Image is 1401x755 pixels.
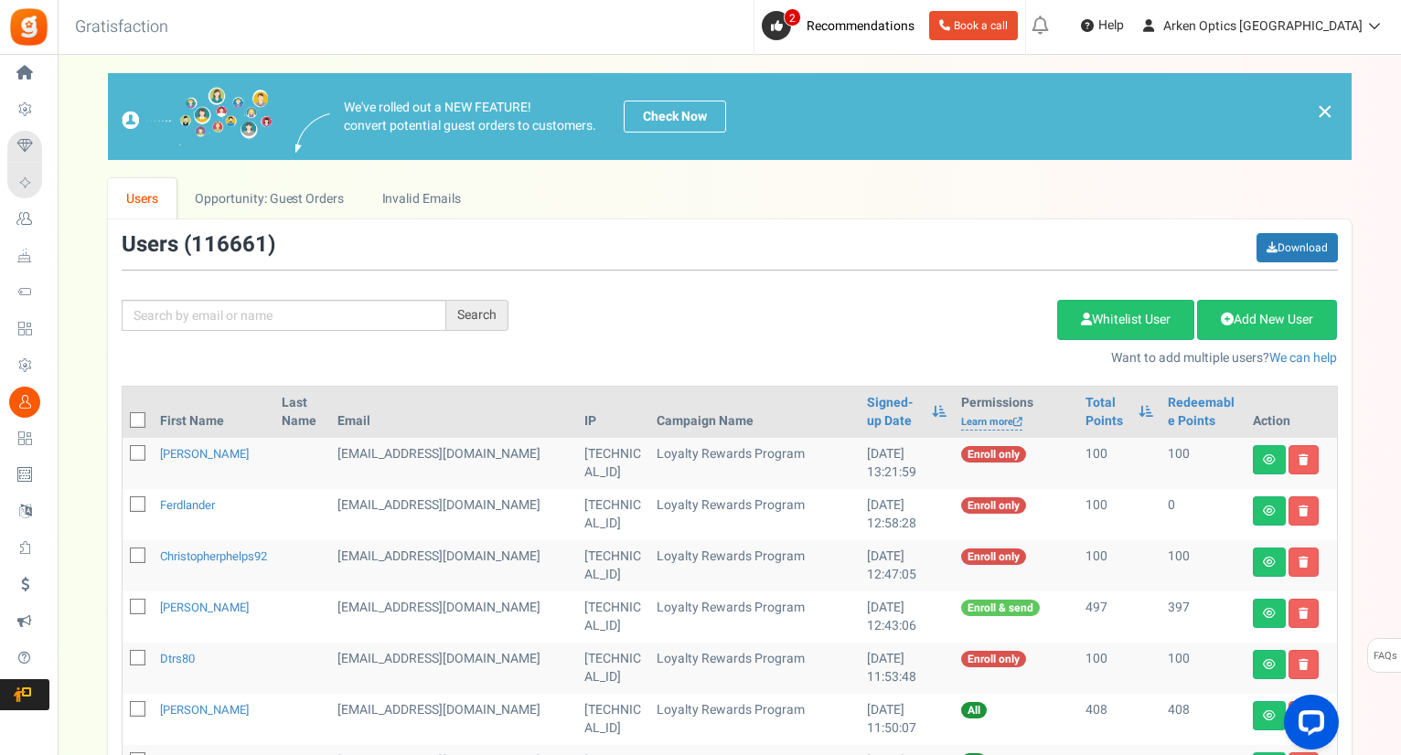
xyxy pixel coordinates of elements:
span: Enroll only [961,548,1026,565]
td: [TECHNICAL_ID] [577,591,649,643]
a: We can help [1269,348,1337,367]
i: View details [1263,454,1276,465]
td: Loyalty Rewards Program [649,438,860,489]
th: Last Name [274,387,330,438]
td: Loyalty Rewards Program [649,643,860,694]
a: 2 Recommendations [762,11,922,40]
th: First Name [153,387,275,438]
a: Signed-up Date [867,394,922,431]
td: Loyalty Rewards Program [649,591,860,643]
span: 116661 [191,229,268,261]
span: FAQs [1373,639,1397,674]
i: View details [1263,557,1276,568]
a: Invalid Emails [363,178,479,219]
i: View details [1263,608,1276,619]
a: Redeemable Points [1168,394,1238,431]
td: 408 [1078,694,1160,745]
td: Loyalty Rewards Program [649,694,860,745]
span: Recommendations [807,16,914,36]
span: 2 [784,8,801,27]
td: General [330,540,578,591]
td: 100 [1078,438,1160,489]
td: General [330,591,578,643]
td: [EMAIL_ADDRESS][DOMAIN_NAME] [330,694,578,745]
td: [DATE] 11:50:07 [860,694,953,745]
td: 408 [1160,694,1246,745]
td: 100 [1078,540,1160,591]
input: Search by email or name [122,300,446,331]
td: [DATE] 12:43:06 [860,591,953,643]
th: Permissions [954,387,1078,438]
a: Book a call [929,11,1018,40]
span: Enroll only [961,497,1026,514]
i: Delete user [1299,659,1309,670]
p: Want to add multiple users? [536,349,1338,367]
td: 100 [1160,540,1246,591]
td: [DATE] 12:58:28 [860,489,953,540]
td: [TECHNICAL_ID] [577,489,649,540]
td: [DATE] 12:47:05 [860,540,953,591]
span: Arken Optics [GEOGRAPHIC_DATA] [1163,16,1363,36]
a: Whitelist User [1057,300,1194,340]
span: All [961,702,987,718]
i: Delete user [1299,557,1309,568]
a: ferdlander [160,496,215,514]
td: [TECHNICAL_ID] [577,540,649,591]
td: 100 [1078,489,1160,540]
th: Email [330,387,578,438]
td: [DATE] 11:53:48 [860,643,953,694]
a: christopherphelps92 [160,548,267,565]
span: Help [1094,16,1124,35]
img: Gratisfaction [8,6,49,48]
td: General [330,438,578,489]
h3: Gratisfaction [55,9,188,46]
i: View details [1263,659,1276,670]
i: Delete user [1299,608,1309,619]
a: Total Points [1086,394,1129,431]
a: Users [108,178,177,219]
th: Action [1246,387,1337,438]
a: [PERSON_NAME] [160,445,249,463]
a: Check Now [624,101,726,133]
a: Learn more [961,415,1022,431]
td: 497 [1078,591,1160,643]
img: images [122,87,273,146]
i: View details [1263,505,1276,516]
td: [TECHNICAL_ID] [577,438,649,489]
a: Opportunity: Guest Orders [176,178,362,219]
td: 100 [1078,643,1160,694]
i: Delete user [1299,505,1309,516]
a: Help [1074,11,1131,40]
a: Download [1257,233,1338,262]
a: dtrs80 [160,650,195,667]
td: Loyalty Rewards Program [649,540,860,591]
td: [TECHNICAL_ID] [577,694,649,745]
span: Enroll only [961,446,1026,463]
td: Loyalty Rewards Program [649,489,860,540]
a: × [1317,101,1333,122]
h3: Users ( ) [122,233,275,257]
span: Enroll only [961,651,1026,667]
p: We've rolled out a NEW FEATURE! convert potential guest orders to customers. [344,99,596,135]
th: Campaign Name [649,387,860,438]
span: Enroll & send [961,600,1040,616]
a: [PERSON_NAME] [160,599,249,616]
i: View details [1263,710,1276,721]
td: 0 [1160,489,1246,540]
td: General [330,643,578,694]
td: 100 [1160,438,1246,489]
th: IP [577,387,649,438]
td: [TECHNICAL_ID] [577,643,649,694]
a: Add New User [1197,300,1337,340]
i: Delete user [1299,454,1309,465]
td: 100 [1160,643,1246,694]
a: [PERSON_NAME] [160,701,249,718]
td: 397 [1160,591,1246,643]
div: Search [446,300,508,331]
td: [DATE] 13:21:59 [860,438,953,489]
td: General [330,489,578,540]
img: images [295,113,330,153]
